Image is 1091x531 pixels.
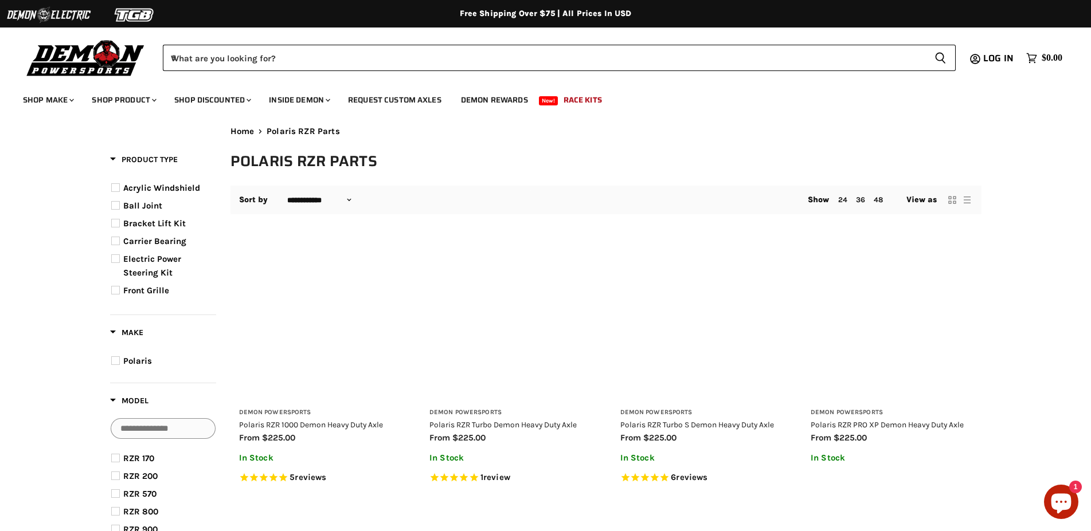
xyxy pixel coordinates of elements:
a: Shop Discounted [166,88,258,112]
span: from [239,432,260,443]
h1: Polaris RZR Parts [230,152,981,171]
span: Front Grille [123,285,169,296]
span: reviews [295,472,326,482]
span: reviews [676,472,707,482]
span: $0.00 [1042,53,1062,64]
a: Polaris RZR PRO XP Demon Heavy Duty Axle [811,420,964,429]
span: 1 reviews [480,472,510,482]
span: View as [906,195,937,204]
a: Request Custom Axles [339,88,450,112]
span: RZR 170 [123,453,154,463]
p: In Stock [429,453,592,463]
span: Product Type [110,155,178,164]
form: Product [163,45,956,71]
p: In Stock [811,453,973,463]
a: Inside Demon [260,88,337,112]
span: 6 reviews [671,472,707,482]
p: In Stock [620,453,783,463]
a: Log in [978,53,1020,64]
input: When autocomplete results are available use up and down arrows to review and enter to select [163,45,925,71]
span: Model [110,396,148,406]
h3: Demon Powersports [239,408,401,417]
button: Filter by Make [110,327,143,341]
span: from [811,432,831,443]
button: Filter by Model [110,395,148,410]
h3: Demon Powersports [429,408,592,417]
span: from [620,432,641,443]
a: Shop Product [83,88,163,112]
span: Make [110,328,143,337]
input: Search Options [111,418,216,439]
span: $225.00 [834,432,867,443]
button: grid view [947,194,958,206]
img: Demon Powersports [23,37,148,78]
span: Rated 4.8 out of 5 stars 6 reviews [620,472,783,484]
a: $0.00 [1020,50,1068,66]
img: TGB Logo 2 [92,4,178,26]
label: Sort by [239,195,268,204]
span: Polaris [123,356,152,366]
a: Polaris RZR Turbo Demon Heavy Duty Axle [429,238,592,400]
button: Filter by Product Type [110,154,178,168]
inbox-online-store-chat: Shopify online store chat [1041,485,1082,522]
a: 48 [874,195,883,204]
span: Electric Power Steering Kit [123,254,181,278]
span: $225.00 [643,432,677,443]
span: RZR 570 [123,489,157,499]
a: Demon Rewards [452,88,537,112]
ul: Main menu [14,84,1059,112]
button: list view [961,194,973,206]
div: Free Shipping Over $75 | All Prices In USD [87,9,1004,19]
span: RZR 800 [123,506,158,517]
a: Home [230,127,255,136]
a: Polaris RZR Turbo Demon Heavy Duty Axle [429,420,577,429]
a: 24 [838,195,847,204]
span: Acrylic Windshield [123,183,200,193]
button: Search [925,45,956,71]
a: Polaris RZR PRO XP Demon Heavy Duty Axle [811,238,973,400]
a: Shop Make [14,88,81,112]
a: 36 [856,195,865,204]
span: $225.00 [262,432,295,443]
span: Carrier Bearing [123,236,186,246]
img: Demon Electric Logo 2 [6,4,92,26]
a: Race Kits [555,88,611,112]
span: Log in [983,51,1014,65]
a: Polaris RZR Turbo S Demon Heavy Duty Axle [620,238,783,400]
span: Bracket Lift Kit [123,218,186,229]
h3: Demon Powersports [811,408,973,417]
span: 5 reviews [290,472,326,482]
nav: Breadcrumbs [230,127,981,136]
span: Rated 5.0 out of 5 stars 1 reviews [429,472,592,484]
a: Polaris RZR Turbo S Demon Heavy Duty Axle [620,420,774,429]
a: Polaris RZR 1000 Demon Heavy Duty Axle [239,238,401,400]
span: Rated 5.0 out of 5 stars 5 reviews [239,472,401,484]
nav: Collection utilities [230,186,981,214]
span: $225.00 [452,432,486,443]
a: Polaris RZR 1000 Demon Heavy Duty Axle [239,420,383,429]
span: New! [539,96,558,105]
span: Ball Joint [123,200,162,211]
p: In Stock [239,453,401,463]
h3: Demon Powersports [620,408,783,417]
span: review [483,472,510,482]
span: Show [808,195,830,204]
span: RZR 200 [123,471,158,481]
span: Polaris RZR Parts [267,127,340,136]
span: from [429,432,450,443]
